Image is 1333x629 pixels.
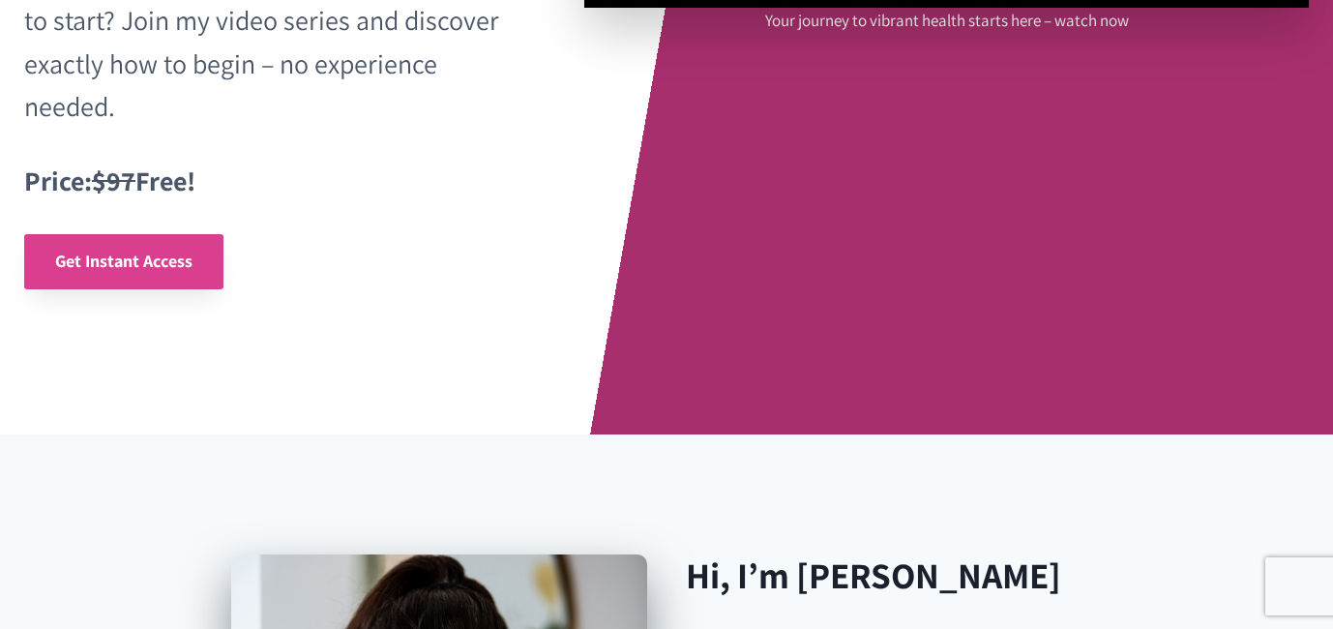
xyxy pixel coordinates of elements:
h2: Hi, I’m [PERSON_NAME] [686,554,1102,598]
span: Get Instant Access [55,250,193,272]
s: $97 [92,163,135,198]
a: Get Instant Access [24,234,223,289]
p: Your journey to vibrant health starts here – watch now [765,8,1129,34]
strong: Price: Free! [24,163,195,198]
